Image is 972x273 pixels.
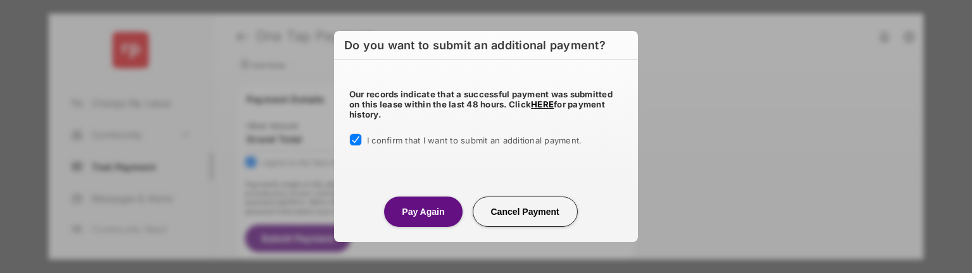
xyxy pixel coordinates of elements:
h6: Do you want to submit an additional payment? [334,31,638,60]
span: I confirm that I want to submit an additional payment. [367,135,582,145]
h5: Our records indicate that a successful payment was submitted on this lease within the last 48 hou... [349,89,623,119]
button: Pay Again [384,197,462,227]
button: Cancel Payment [473,197,578,227]
a: HERE [531,99,554,109]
